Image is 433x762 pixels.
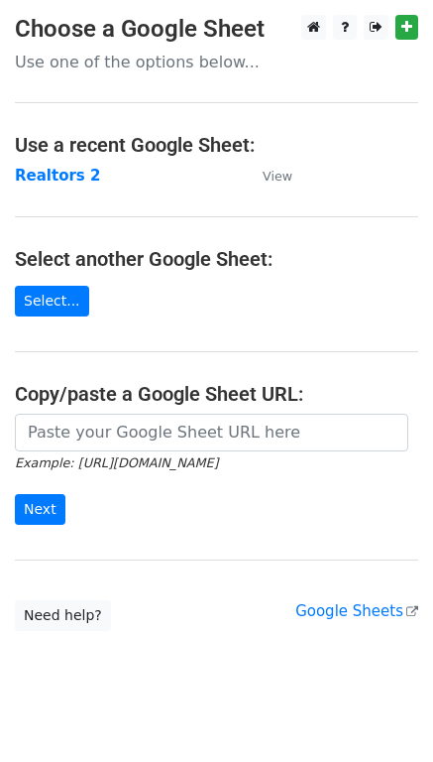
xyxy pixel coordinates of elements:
h4: Copy/paste a Google Sheet URL: [15,382,418,406]
h3: Choose a Google Sheet [15,15,418,44]
p: Use one of the options below... [15,52,418,72]
a: Need help? [15,600,111,631]
a: Google Sheets [295,602,418,620]
input: Next [15,494,65,525]
small: View [263,169,292,184]
h4: Use a recent Google Sheet: [15,133,418,157]
a: Select... [15,286,89,317]
a: Realtors 2 [15,167,100,185]
h4: Select another Google Sheet: [15,247,418,271]
input: Paste your Google Sheet URL here [15,414,408,451]
small: Example: [URL][DOMAIN_NAME] [15,455,218,470]
a: View [243,167,292,185]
